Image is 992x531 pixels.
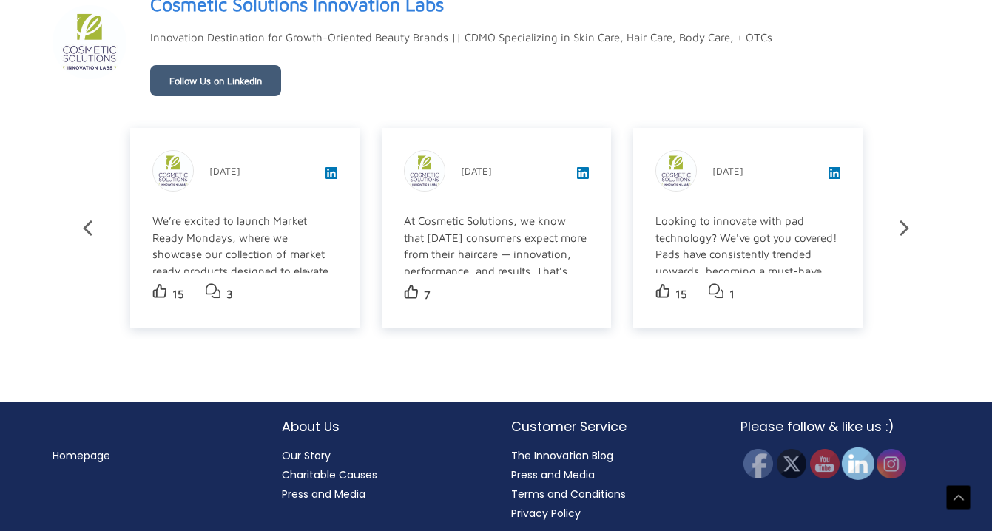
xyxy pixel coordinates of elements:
[577,169,589,181] a: View post on LinkedIn
[511,487,626,501] a: Terms and Conditions
[655,213,838,513] div: Looking to innovate with pad technology? We've got you covered! Pads have consistently trended up...
[461,162,492,180] p: [DATE]
[153,151,193,191] img: sk-post-userpic
[282,448,331,463] a: Our Story
[712,162,743,180] p: [DATE]
[53,448,110,463] a: Homepage
[511,417,711,436] h2: Customer Service
[282,467,377,482] a: Charitable Causes
[829,169,840,181] a: View post on LinkedIn
[404,213,587,496] div: At Cosmetic Solutions, we know that [DATE] consumers expect more from their haircare — innovation...
[743,449,773,478] img: Facebook
[511,467,595,482] a: Press and Media
[675,284,686,305] p: 15
[53,5,126,79] img: sk-header-picture
[405,151,445,191] img: sk-post-userpic
[729,284,735,305] p: 1
[150,65,281,96] a: Follow Us on LinkedIn
[226,284,233,305] p: 3
[150,27,772,48] p: Innovation Destination for Growth-Oriented Beauty Brands || CDMO Specializing in Skin Care, Hair ...
[740,417,940,436] h2: Please follow & like us :)
[325,169,337,181] a: View post on LinkedIn
[511,446,711,523] nav: Customer Service
[777,449,806,478] img: Twitter
[172,284,183,305] p: 15
[53,446,252,465] nav: Menu
[511,448,613,463] a: The Innovation Blog
[424,285,431,305] p: 7
[282,487,365,501] a: Press and Media
[282,417,482,436] h2: About Us
[656,151,696,191] img: sk-post-userpic
[511,506,581,521] a: Privacy Policy
[282,446,482,504] nav: About Us
[209,162,240,180] p: [DATE]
